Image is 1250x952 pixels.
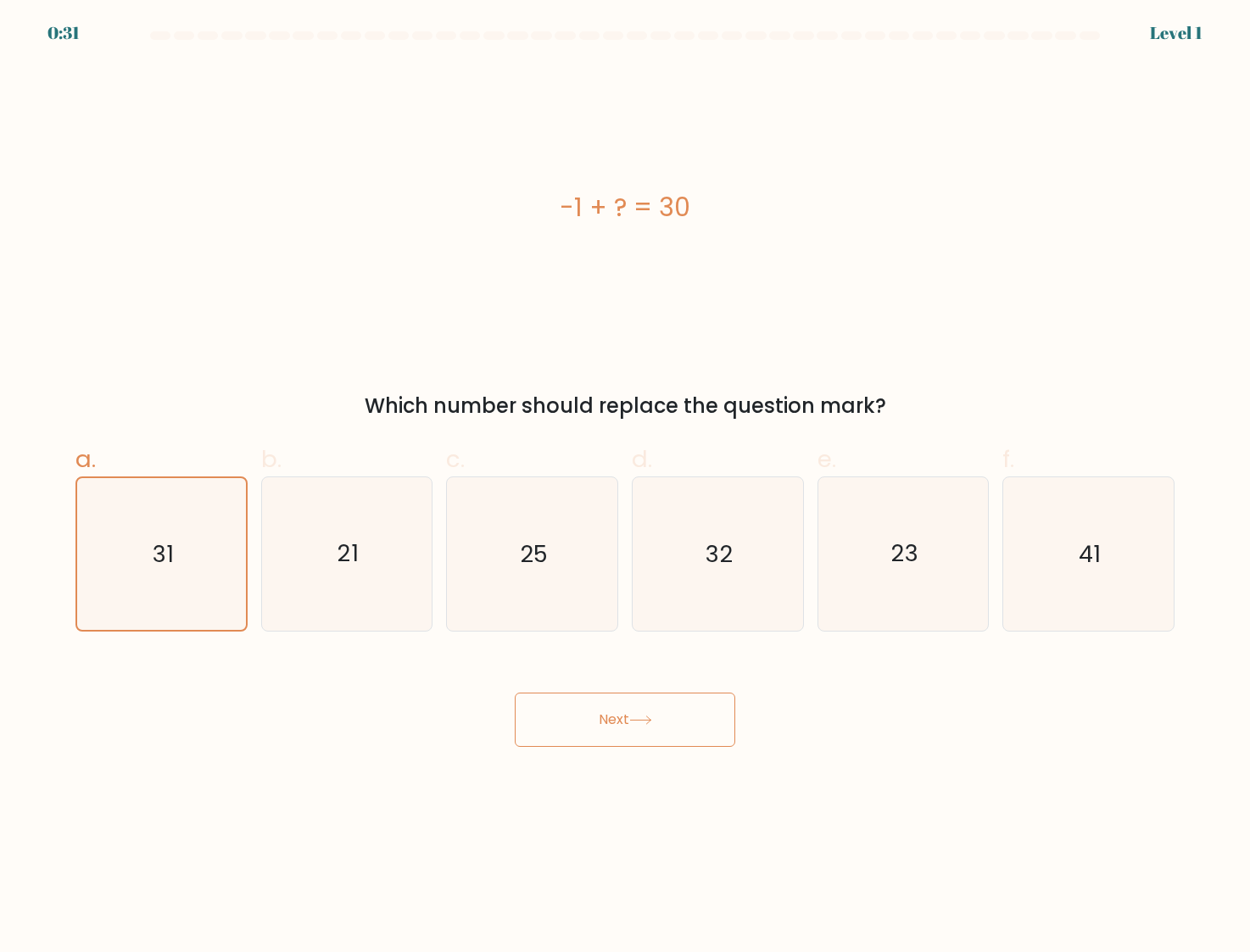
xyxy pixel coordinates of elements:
[86,391,1164,421] div: Which number should replace the question mark?
[153,538,174,570] text: 31
[1079,538,1101,570] text: 41
[891,538,918,570] text: 23
[515,693,735,747] button: Next
[520,538,548,570] text: 25
[1150,20,1203,46] div: Level 1
[47,20,80,46] div: 0:31
[818,443,836,476] span: e.
[75,188,1175,226] div: -1 + ? = 30
[446,443,465,476] span: c.
[706,538,733,570] text: 32
[338,538,359,570] text: 21
[261,443,282,476] span: b.
[1002,443,1014,476] span: f.
[632,443,652,476] span: d.
[75,443,96,476] span: a.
